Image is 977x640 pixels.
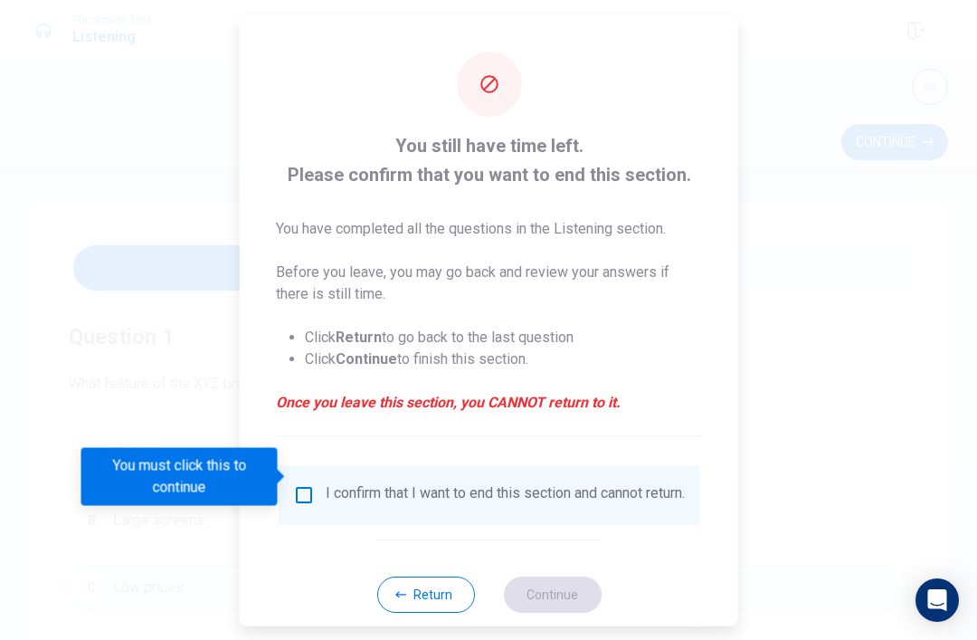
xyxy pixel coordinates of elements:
span: You still have time left. Please confirm that you want to end this section. [276,130,702,188]
p: You have completed all the questions in the Listening section. [276,217,702,239]
em: Once you leave this section, you CANNOT return to it. [276,391,702,413]
p: Before you leave, you may go back and review your answers if there is still time. [276,261,702,304]
strong: Return [336,328,382,345]
div: I confirm that I want to end this section and cannot return. [326,483,685,505]
div: Open Intercom Messenger [915,578,959,622]
button: Continue [503,576,601,612]
button: Return [376,576,474,612]
li: Click to finish this section. [305,348,702,369]
li: Click to go back to the last question [305,326,702,348]
div: You must click this to continue [81,448,278,506]
span: You must click this to continue [293,483,315,505]
strong: Continue [336,349,397,367]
